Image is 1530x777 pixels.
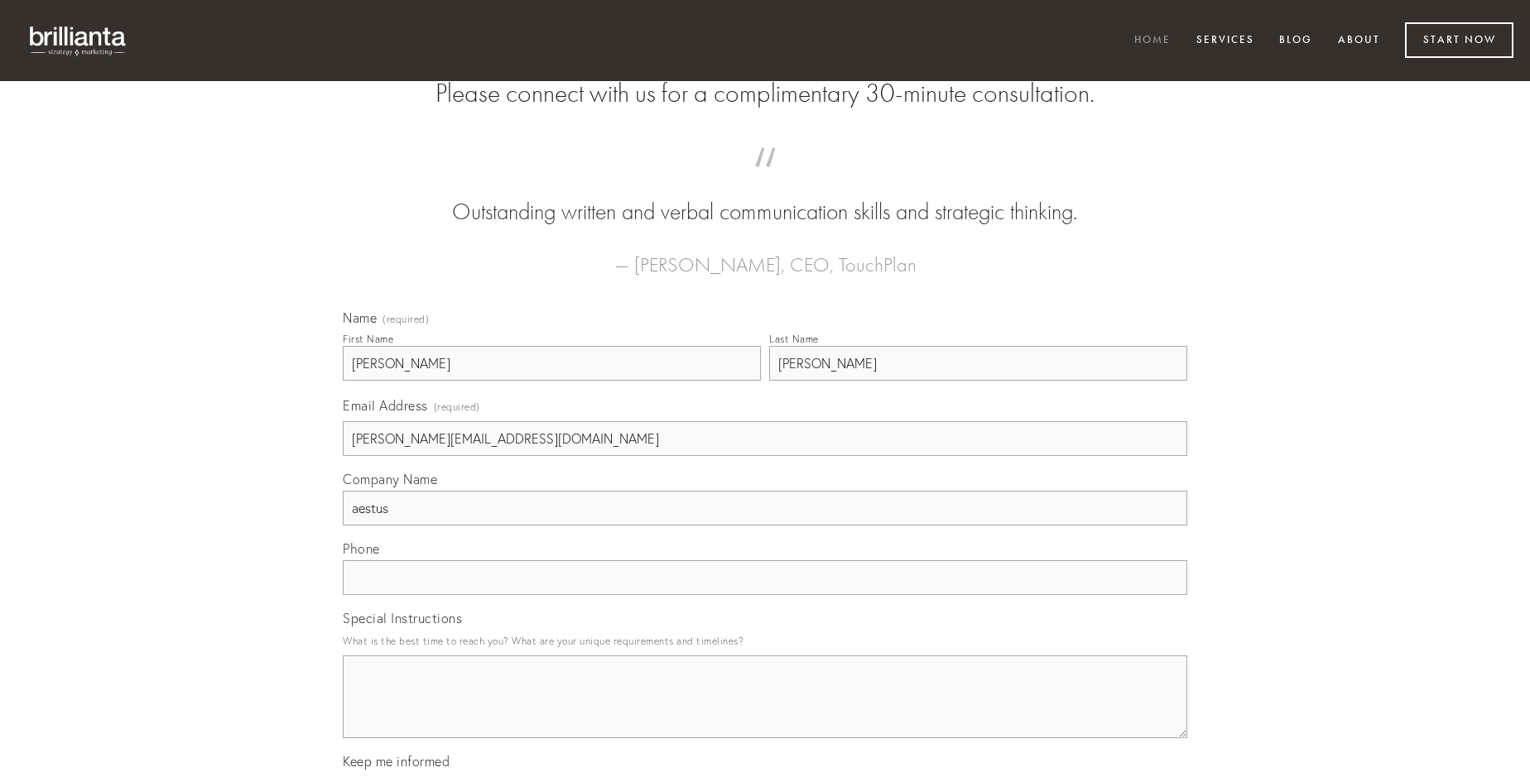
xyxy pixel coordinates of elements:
[343,309,377,326] span: Name
[343,78,1187,109] h2: Please connect with us for a complimentary 30-minute consultation.
[343,333,393,345] div: First Name
[343,610,462,626] span: Special Instructions
[343,540,380,557] span: Phone
[343,471,437,487] span: Company Name
[343,397,428,414] span: Email Address
[1123,27,1181,55] a: Home
[369,164,1161,196] span: “
[1327,27,1391,55] a: About
[1186,27,1265,55] a: Services
[769,333,819,345] div: Last Name
[382,314,429,324] span: (required)
[1405,22,1513,58] a: Start Now
[343,753,450,770] span: Keep me informed
[1268,27,1323,55] a: Blog
[434,396,480,418] span: (required)
[343,630,1187,652] p: What is the best time to reach you? What are your unique requirements and timelines?
[369,228,1161,281] figcaption: — [PERSON_NAME], CEO, TouchPlan
[369,164,1161,228] blockquote: Outstanding written and verbal communication skills and strategic thinking.
[17,17,141,65] img: brillianta - research, strategy, marketing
